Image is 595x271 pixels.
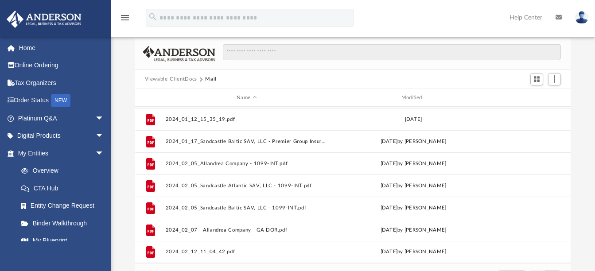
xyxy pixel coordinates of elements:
button: 2024_02_05_Sandcastle Baltic SAV, LLC - 1099-INT.pdf [165,205,328,211]
button: Switch to Grid View [530,73,544,85]
button: Add [548,73,561,85]
a: Digital Productsarrow_drop_down [6,127,117,145]
div: [DATE] by [PERSON_NAME] [332,248,494,256]
div: NEW [51,94,70,107]
a: Binder Walkthrough [12,214,117,232]
a: Online Ordering [6,57,117,74]
div: [DATE] by [PERSON_NAME] [332,226,494,234]
div: [DATE] by [PERSON_NAME] [332,160,494,168]
button: 2024_01_17_Sandcastle Baltic SAV, LLC - Premier Group Insurance, INC - OWNWER'S POLICY.pdf [165,139,328,144]
a: Platinum Q&Aarrow_drop_down [6,109,117,127]
a: My Blueprint [12,232,113,250]
div: [DATE] [332,116,494,124]
a: Home [6,39,117,57]
a: menu [120,17,130,23]
div: [DATE] by [PERSON_NAME] [332,204,494,212]
img: User Pic [575,11,588,24]
button: 2024_01_12_15_35_19.pdf [165,116,328,122]
span: arrow_drop_down [95,144,113,163]
div: Name [165,94,328,102]
a: Overview [12,162,117,180]
div: [DATE] by [PERSON_NAME] [332,182,494,190]
i: search [148,12,158,22]
a: CTA Hub [12,179,117,197]
div: id [139,94,161,102]
div: Modified [332,94,495,102]
input: Search files and folders [223,44,561,61]
a: Entity Change Request [12,197,117,215]
div: grid [135,107,571,263]
a: Order StatusNEW [6,92,117,110]
button: 2024_02_12_11_04_42.pdf [165,249,328,255]
button: Mail [205,75,217,83]
a: Tax Organizers [6,74,117,92]
button: Viewable-ClientDocs [145,75,197,83]
button: 2024_02_05_Allandrea Company - 1099-INT.pdf [165,161,328,166]
a: My Entitiesarrow_drop_down [6,144,117,162]
span: arrow_drop_down [95,109,113,128]
button: 2024_02_07 - Allandrea Company - GA DOR.pdf [165,227,328,233]
img: Anderson Advisors Platinum Portal [4,11,84,28]
button: 2024_02_05_Sandcastle Atlantic SAV, LLC - 1099-INT.pdf [165,183,328,189]
div: [DATE] by [PERSON_NAME] [332,138,494,146]
span: arrow_drop_down [95,127,113,145]
div: id [498,94,560,102]
i: menu [120,12,130,23]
